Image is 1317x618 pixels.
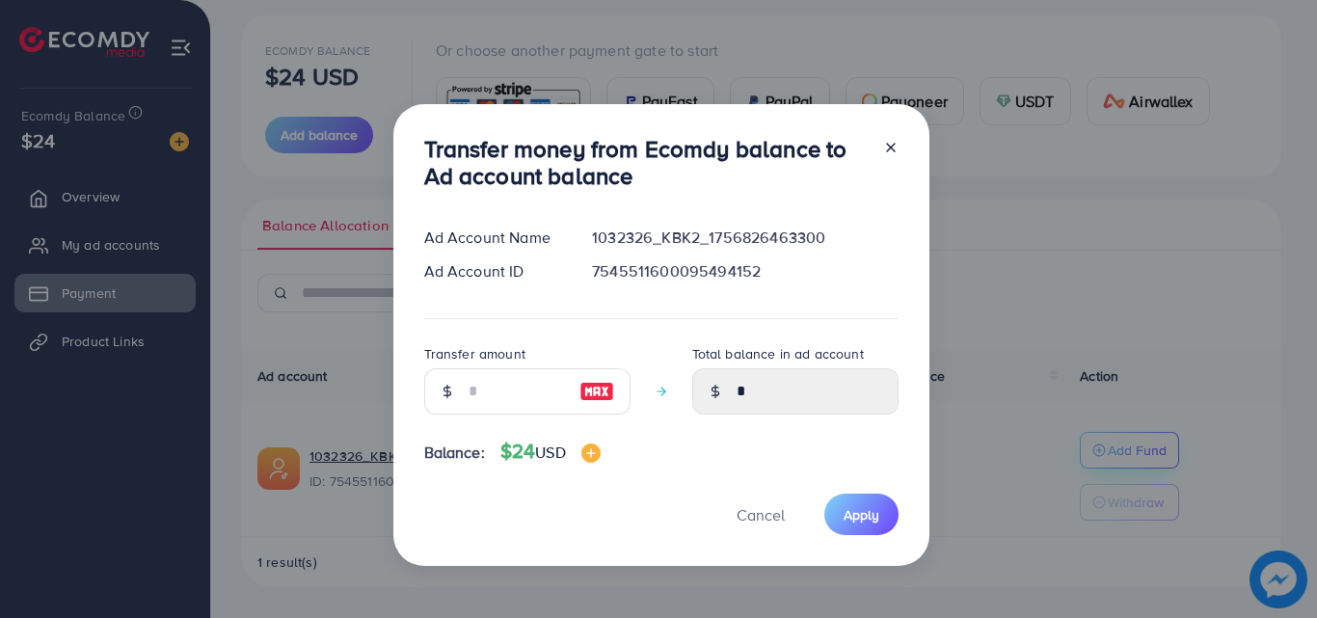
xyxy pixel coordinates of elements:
[500,440,601,464] h4: $24
[577,260,913,282] div: 7545511600095494152
[579,380,614,403] img: image
[577,227,913,249] div: 1032326_KBK2_1756826463300
[424,344,525,363] label: Transfer amount
[409,227,578,249] div: Ad Account Name
[712,494,809,535] button: Cancel
[824,494,899,535] button: Apply
[581,443,601,463] img: image
[844,505,879,524] span: Apply
[692,344,864,363] label: Total balance in ad account
[535,442,565,463] span: USD
[737,504,785,525] span: Cancel
[424,135,868,191] h3: Transfer money from Ecomdy balance to Ad account balance
[424,442,485,464] span: Balance:
[409,260,578,282] div: Ad Account ID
